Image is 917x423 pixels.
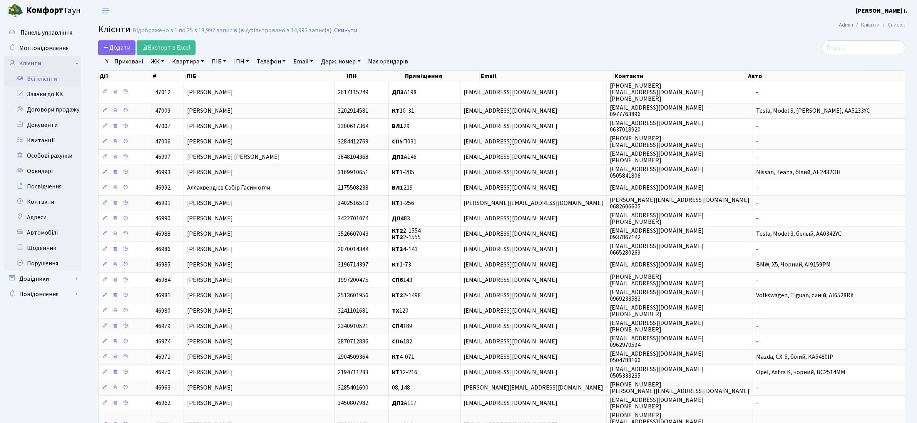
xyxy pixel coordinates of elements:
[756,199,759,208] span: -
[464,184,558,192] span: [EMAIL_ADDRESS][DOMAIN_NAME]
[187,230,233,238] span: [PERSON_NAME]
[464,384,604,392] span: [PERSON_NAME][EMAIL_ADDRESS][DOMAIN_NAME]
[392,291,421,300] span: 2-1498
[338,291,368,300] span: 2513601956
[464,122,558,131] span: [EMAIL_ADDRESS][DOMAIN_NAME]
[8,3,23,18] img: logo.png
[4,40,81,56] a: Мої повідомлення
[338,199,368,208] span: 3402516510
[756,122,759,131] span: -
[4,225,81,240] a: Автомобілі
[464,230,558,238] span: [EMAIL_ADDRESS][DOMAIN_NAME]
[4,194,81,210] a: Контакти
[464,245,558,254] span: [EMAIL_ADDRESS][DOMAIN_NAME]
[828,17,917,33] nav: breadcrumb
[464,399,558,408] span: [EMAIL_ADDRESS][DOMAIN_NAME]
[338,245,368,254] span: 2070014344
[756,184,759,192] span: -
[610,226,704,241] span: [EMAIL_ADDRESS][DOMAIN_NAME] 0937867142
[464,138,558,146] span: [EMAIL_ADDRESS][DOMAIN_NAME]
[610,350,704,365] span: [EMAIL_ADDRESS][DOMAIN_NAME] 0504788160
[392,215,410,223] span: 83
[392,184,403,192] b: ВЛ1
[334,27,357,34] a: Скинути
[392,226,403,235] b: КТ2
[756,168,841,177] span: Nissan, Teana, білий, AE2432OH
[155,384,171,392] span: 46963
[392,168,400,177] b: КТ
[464,307,558,315] span: [EMAIL_ADDRESS][DOMAIN_NAME]
[610,273,704,288] span: [PHONE_NUMBER] [EMAIL_ADDRESS][DOMAIN_NAME]
[862,21,880,29] a: Клієнти
[610,165,704,180] span: [EMAIL_ADDRESS][DOMAIN_NAME] 0505841806
[464,168,558,177] span: [EMAIL_ADDRESS][DOMAIN_NAME]
[338,138,368,146] span: 3284412769
[338,322,368,331] span: 2340910521
[392,368,417,377] span: 12-216
[822,40,905,55] input: Пошук...
[756,368,846,377] span: Opel, Astra K, чорний, BC2514MM
[756,261,831,269] span: BMW, X5, Чорний, AI9159PM
[187,168,233,177] span: [PERSON_NAME]
[338,184,368,192] span: 2175508238
[4,286,81,302] a: Повідомлення
[99,71,152,82] th: Дії
[756,138,759,146] span: -
[464,368,558,377] span: [EMAIL_ADDRESS][DOMAIN_NAME]
[152,71,186,82] th: #
[155,138,171,146] span: 47006
[610,134,704,149] span: [PHONE_NUMBER] [EMAIL_ADDRESS][DOMAIN_NAME]
[464,291,558,300] span: [EMAIL_ADDRESS][DOMAIN_NAME]
[137,40,196,55] a: Експорт в Excel
[26,4,81,17] span: Таун
[4,71,81,87] a: Всі клієнти
[155,368,171,377] span: 46970
[187,276,233,285] span: [PERSON_NAME]
[610,119,704,134] span: [EMAIL_ADDRESS][DOMAIN_NAME] 0637018920
[4,210,81,225] a: Адреси
[610,184,704,192] span: [EMAIL_ADDRESS][DOMAIN_NAME]
[392,153,417,162] span: А146
[338,399,368,408] span: 3450807982
[4,56,81,71] a: Клієнти
[338,107,368,115] span: 3202914581
[187,215,233,223] span: [PERSON_NAME]
[756,353,834,361] span: Mazda, CX-5, білий, KA5480IP
[392,138,403,146] b: СП5
[610,334,704,349] span: [EMAIL_ADDRESS][DOMAIN_NAME] 0962970594
[155,261,171,269] span: 46985
[111,55,146,68] a: Приховані
[464,199,604,208] span: [PERSON_NAME][EMAIL_ADDRESS][DOMAIN_NAME]
[4,25,81,40] a: Панель управління
[392,261,411,269] span: 1-73
[856,7,908,15] b: [PERSON_NAME] І.
[4,102,81,117] a: Договори продажу
[392,245,418,254] span: 4-143
[338,168,368,177] span: 3169910651
[610,288,704,303] span: [EMAIL_ADDRESS][DOMAIN_NAME] 0969233583
[4,163,81,179] a: Орендарі
[610,82,704,103] span: [PHONE_NUMBER] [EMAIL_ADDRESS][DOMAIN_NAME] [PHONE_NUMBER]
[4,117,81,133] a: Документи
[155,230,171,238] span: 46988
[880,21,905,29] li: Список
[464,107,558,115] span: [EMAIL_ADDRESS][DOMAIN_NAME]
[392,338,412,346] span: 182
[187,368,233,377] span: [PERSON_NAME]
[338,153,368,162] span: 3648104368
[392,307,408,315] span: 120
[187,245,233,254] span: [PERSON_NAME]
[187,261,233,269] span: [PERSON_NAME]
[338,88,368,97] span: 2617115249
[839,21,853,29] a: Admin
[392,307,399,315] b: ТХ
[155,184,171,192] span: 46992
[464,322,558,331] span: [EMAIL_ADDRESS][DOMAIN_NAME]
[155,307,171,315] span: 46980
[290,55,316,68] a: Email
[392,353,414,361] span: 4-071
[187,184,270,192] span: Аллахвердієв Сабір Гасим огли
[187,322,233,331] span: [PERSON_NAME]
[392,384,410,392] span: 08, 148
[464,261,558,269] span: [EMAIL_ADDRESS][DOMAIN_NAME]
